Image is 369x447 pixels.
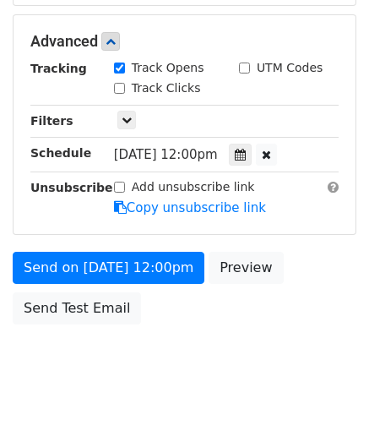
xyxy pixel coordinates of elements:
label: Track Clicks [132,79,201,97]
iframe: Chat Widget [285,366,369,447]
a: Send on [DATE] 12:00pm [13,252,204,284]
label: Add unsubscribe link [132,178,255,196]
a: Send Test Email [13,292,141,324]
strong: Schedule [30,146,91,160]
h5: Advanced [30,32,339,51]
strong: Filters [30,114,73,128]
label: Track Opens [132,59,204,77]
strong: Unsubscribe [30,181,113,194]
label: UTM Codes [257,59,323,77]
span: [DATE] 12:00pm [114,147,218,162]
strong: Tracking [30,62,87,75]
a: Preview [209,252,283,284]
a: Copy unsubscribe link [114,200,266,215]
